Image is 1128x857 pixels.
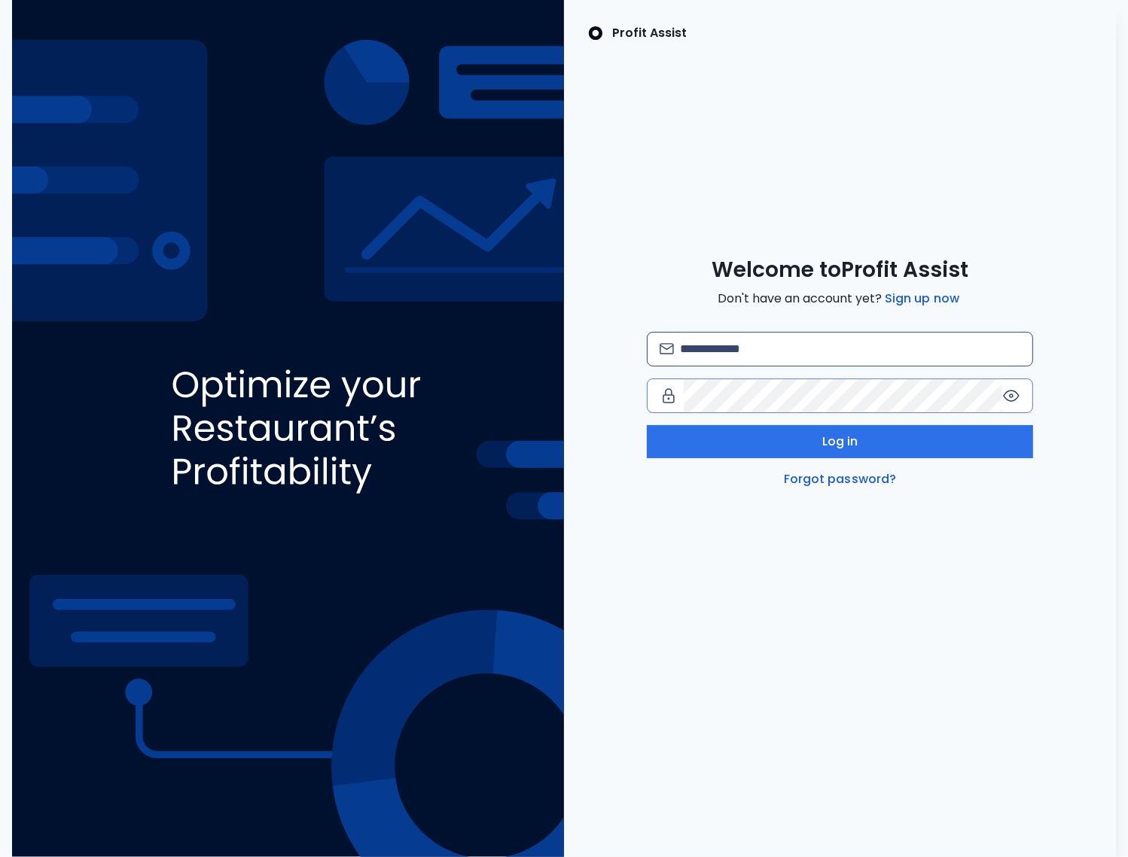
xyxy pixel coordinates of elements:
span: Don't have an account yet? [718,290,962,308]
span: Welcome to Profit Assist [712,257,968,284]
p: Profit Assist [612,24,687,42]
a: Forgot password? [781,470,900,488]
a: Sign up now [882,290,962,308]
img: SpotOn Logo [588,24,603,42]
img: email [660,343,674,354]
button: Log in [647,425,1033,458]
span: Log in [822,433,858,451]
